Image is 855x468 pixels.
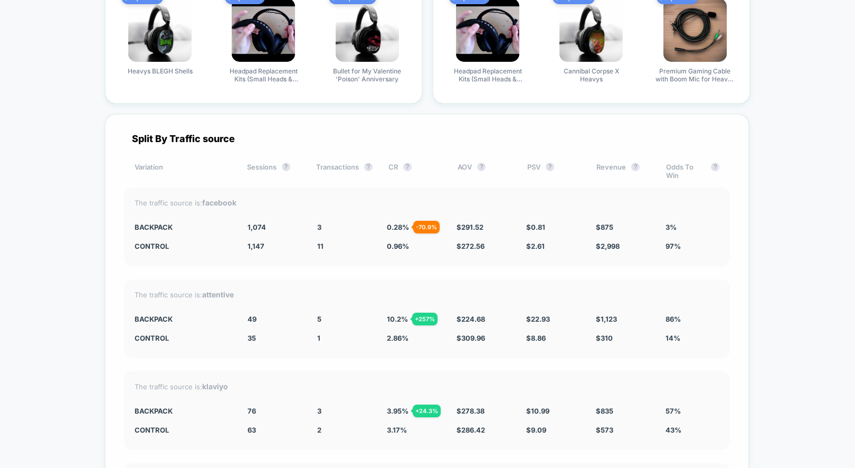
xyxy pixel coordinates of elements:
[317,223,321,231] span: 3
[135,242,232,250] div: CONTROL
[387,426,407,434] span: 3.17 %
[666,334,719,342] div: 14%
[413,221,440,233] div: - 70.9 %
[526,426,546,434] span: $ 9.09
[596,334,613,342] span: $ 310
[546,163,554,171] button: ?
[387,334,408,342] span: 2.86 %
[128,67,193,85] span: Heavys BLEGH Shells
[317,426,321,434] span: 2
[477,163,486,171] button: ?
[317,242,324,250] span: 11
[202,290,234,299] strong: attentive
[596,223,613,231] span: $ 875
[135,223,232,231] div: backpack
[655,67,735,85] span: Premium Gaming Cable with Boom Mic for Heavys H1H Headphones
[596,407,613,415] span: $ 835
[388,163,442,180] div: CR
[248,242,264,250] span: 1,147
[135,198,719,207] div: The traffic source is:
[248,334,256,342] span: 35
[135,407,232,415] div: backpack
[282,163,290,171] button: ?
[412,313,438,325] div: + 257 %
[666,407,719,415] div: 57%
[317,407,321,415] span: 3
[202,198,236,207] strong: facebook
[202,382,228,391] strong: klaviyo
[631,163,640,171] button: ?
[596,426,613,434] span: $ 573
[596,315,617,323] span: $ 1,123
[248,223,266,231] span: 1,074
[248,315,256,323] span: 49
[666,315,719,323] div: 86%
[387,407,408,415] span: 3.95 %
[526,242,545,250] span: $ 2.61
[526,223,545,231] span: $ 0.81
[247,163,300,180] div: Sessions
[317,334,320,342] span: 1
[526,315,550,323] span: $ 22.93
[457,426,485,434] span: $ 286.42
[135,334,232,342] div: CONTROL
[387,315,408,323] span: 10.2 %
[387,242,409,250] span: 0.96 %
[457,407,484,415] span: $ 278.38
[248,407,256,415] span: 76
[448,67,527,85] span: Headpad Replacement Kits (Small Heads & Standard)
[458,163,511,180] div: AOV
[457,315,485,323] span: $ 224.68
[135,382,719,391] div: The traffic source is:
[403,163,412,171] button: ?
[316,163,373,180] div: Transactions
[457,223,483,231] span: $ 291.52
[457,334,485,342] span: $ 309.96
[552,67,631,85] span: Cannibal Corpse X Heavys
[387,223,409,231] span: 0.28 %
[711,163,719,171] button: ?
[317,315,321,323] span: 5
[413,405,441,417] div: + 24.3 %
[364,163,373,171] button: ?
[248,426,256,434] span: 63
[124,133,730,144] div: Split By Traffic source
[224,67,303,85] span: Headpad Replacement Kits (Small Heads & Standard)
[527,163,581,180] div: PSV
[666,426,719,434] div: 43%
[135,315,232,323] div: backpack
[135,426,232,434] div: CONTROL
[666,242,719,250] div: 97%
[596,242,620,250] span: $ 2,998
[596,163,650,180] div: Revenue
[457,242,484,250] span: $ 272.56
[328,67,407,85] span: Bullet for My Valentine 'Poison' Anniversary
[526,334,546,342] span: $ 8.86
[526,407,549,415] span: $ 10.99
[666,163,719,180] div: Odds To Win
[666,223,719,231] div: 3%
[135,163,231,180] div: Variation
[135,290,719,299] div: The traffic source is:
